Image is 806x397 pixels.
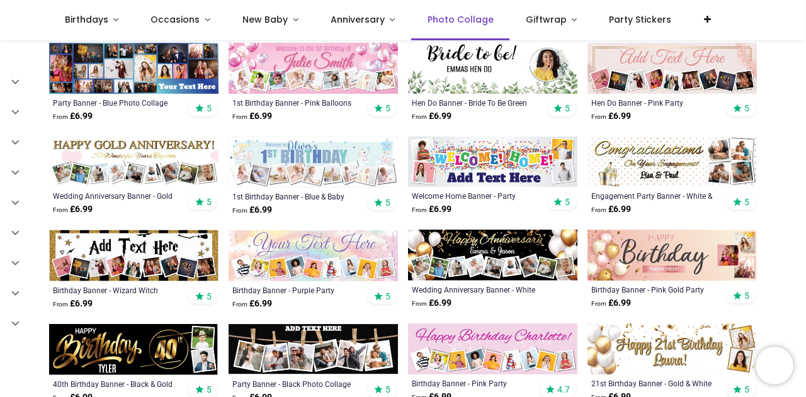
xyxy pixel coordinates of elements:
[744,103,749,114] span: 5
[591,206,606,213] span: From
[207,196,212,208] span: 5
[49,230,219,281] img: Personalised Happy Birthday Banner - Wizard Witch - 9 Photo Upload
[412,206,427,213] span: From
[587,323,757,374] img: Personalised Happy 21st Birthday Banner - Gold & White Balloons - 2 Photo Upload
[242,13,288,26] span: New Baby
[744,384,749,395] span: 5
[385,384,390,395] span: 5
[49,43,219,94] img: Personalised Party Banner - Blue Photo Collage - 23 Photo upload
[232,298,272,310] strong: £ 6.99
[53,298,93,310] strong: £ 6.99
[412,110,451,123] strong: £ 6.99
[65,13,108,26] span: Birthdays
[412,300,427,307] span: From
[232,204,272,216] strong: £ 6.99
[232,98,361,108] a: 1st Birthday Banner - Pink Balloons
[591,300,606,307] span: From
[49,324,219,375] img: Personalised Happy 40th Birthday Banner - Black & Gold - Custom Name & 2 Photo Upload
[526,13,567,26] span: Giftwrap
[591,297,631,310] strong: £ 6.99
[408,323,577,374] img: Personalised Happy Birthday Banner - Pink Party - 9 Photo Upload
[587,137,757,187] img: Personalised Engagement Party Banner - White & Gold - 4 Photo Upload
[756,347,793,384] iframe: Brevo live chat
[53,203,93,216] strong: £ 6.99
[587,230,757,281] img: Personalised Happy Birthday Banner - Pink Gold Party Balloons - 3 Photo Upload & Custom Name
[591,378,720,388] a: 21st Birthday Banner - Gold & White Balloons
[587,43,757,94] img: Hen Do Banner - Pink Party - Custom Text & 9 Photo Upload
[232,110,272,123] strong: £ 6.99
[565,196,570,208] span: 5
[744,290,749,301] span: 5
[232,301,247,308] span: From
[591,110,631,123] strong: £ 6.99
[385,291,390,302] span: 5
[229,324,398,375] img: Personalised Party Banner - Black Photo Collage - 6 Photo Upload
[53,98,182,108] a: Party Banner - Blue Photo Collage
[229,43,398,94] img: Personalised 1st Birthday Banner - Pink Balloons - Custom Name & 9 Photo Upload
[385,197,390,208] span: 5
[49,137,219,187] img: Personalised Wedding Anniversary Banner - Gold - 9 Photo upload
[609,13,671,26] span: Party Stickers
[207,103,212,114] span: 5
[207,384,212,395] span: 5
[412,98,541,108] a: Hen Do Banner - Bride To Be Green Floral
[591,191,720,201] a: Engagement Party Banner - White & Gold
[412,203,451,216] strong: £ 6.99
[591,98,720,108] a: Hen Do Banner - Pink Party
[591,113,606,120] span: From
[408,137,577,187] img: Personalised Welcome Home Banner - Party Celebration - Custom Name & 4 Photo Upload
[53,113,68,120] span: From
[412,297,451,310] strong: £ 6.99
[591,284,720,294] a: Birthday Banner - Pink Gold Party Balloons
[412,113,427,120] span: From
[207,291,212,302] span: 5
[53,285,182,295] a: Birthday Banner - Wizard Witch
[232,113,247,120] span: From
[408,43,577,94] img: Personalised Hen Do Banner - Bride To Be Green Floral - Custom Name & 1 Photo Upload
[408,230,577,281] img: Personalised Wedding Anniversary Banner - White & Gold Balloons - 9 Photo Upload
[232,285,361,295] a: Birthday Banner - Purple Party
[53,206,68,213] span: From
[428,13,494,26] span: Photo Collage
[229,230,398,281] img: Personalised Happy Birthday Banner - Purple Party - 9 Photo Upload
[565,103,570,114] span: 5
[232,379,361,389] a: Party Banner - Black Photo Collage
[53,301,68,308] span: From
[232,191,361,201] a: 1st Birthday Banner - Blue & Baby Elephant
[229,137,398,187] img: Personalised Happy 1st Birthday Banner - Blue & Baby Elephant - Custom Name & 9 Photo Upload
[53,379,182,389] a: 40th Birthday Banner - Black & Gold
[331,13,385,26] span: Anniversary
[232,207,247,214] span: From
[412,284,541,294] a: Wedding Anniversary Banner - White & Gold Balloons
[385,103,390,114] span: 5
[412,191,541,201] a: Welcome Home Banner - Party Celebration
[150,13,200,26] span: Occasions
[744,196,749,208] span: 5
[591,203,631,216] strong: £ 6.99
[53,110,93,123] strong: £ 6.99
[53,191,182,201] a: Wedding Anniversary Banner - Gold
[412,378,541,388] a: Birthday Banner - Pink Party
[557,384,570,395] span: 4.7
